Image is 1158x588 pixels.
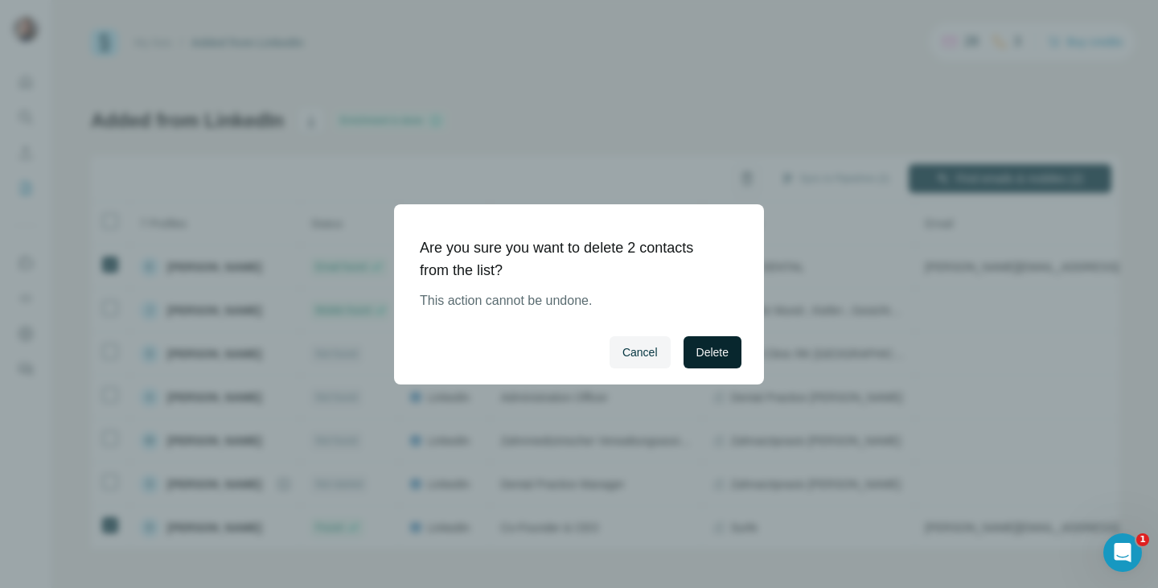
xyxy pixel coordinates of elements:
span: Cancel [622,344,658,360]
h1: Are you sure you want to delete 2 contacts from the list? [420,236,725,282]
button: Cancel [610,336,671,368]
button: Delete [684,336,741,368]
span: 1 [1136,533,1149,546]
iframe: Intercom live chat [1103,533,1142,572]
p: This action cannot be undone. [420,291,725,310]
span: Delete [696,344,729,360]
